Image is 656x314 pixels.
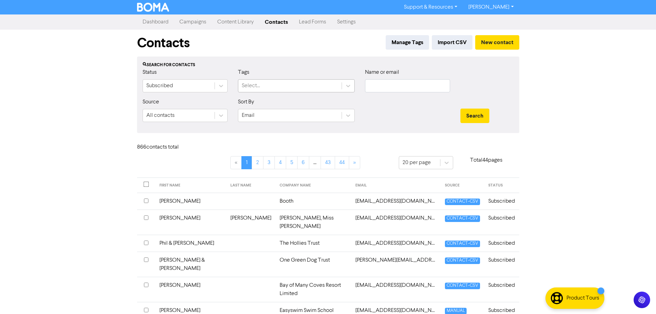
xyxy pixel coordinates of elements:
[155,252,227,277] td: [PERSON_NAME] & [PERSON_NAME]
[332,15,361,29] a: Settings
[460,109,489,123] button: Search
[365,68,399,77] label: Name or email
[275,252,351,277] td: One Green Dog Trust
[143,68,157,77] label: Status
[351,178,441,193] th: EMAIL
[137,144,192,151] h6: 866 contact s total
[275,178,351,193] th: COMPANY NAME
[351,210,441,235] td: 29banstead@gmail.com
[441,178,484,193] th: SOURCE
[143,62,514,68] div: Search for contacts
[238,68,249,77] label: Tags
[445,199,480,205] span: CONTACT-CSV
[293,15,332,29] a: Lead Forms
[137,15,174,29] a: Dashboard
[286,156,298,169] a: Page 5
[275,210,351,235] td: [PERSON_NAME], Miss [PERSON_NAME]
[351,235,441,252] td: aadcooke@gmail.com
[570,240,656,314] iframe: Chat Widget
[349,156,360,169] a: »
[238,98,254,106] label: Sort By
[155,277,227,302] td: [PERSON_NAME]
[445,241,480,247] span: CONTACT-CSV
[143,98,159,106] label: Source
[263,156,275,169] a: Page 3
[321,156,335,169] a: Page 43
[484,235,519,252] td: Subscribed
[212,15,259,29] a: Content Library
[274,156,286,169] a: Page 4
[174,15,212,29] a: Campaigns
[155,178,227,193] th: FIRST NAME
[137,3,169,12] img: BOMA Logo
[241,156,252,169] a: Page 1 is your current page
[484,252,519,277] td: Subscribed
[445,215,480,222] span: CONTACT-CSV
[275,277,351,302] td: Bay of Many Coves Resort Limited
[484,277,519,302] td: Subscribed
[146,111,175,120] div: All contacts
[351,193,441,210] td: 1410catz@gmail.com
[453,156,519,164] p: Total 44 pages
[297,156,309,169] a: Page 6
[226,178,275,193] th: LAST NAME
[484,210,519,235] td: Subscribed
[242,111,254,120] div: Email
[484,193,519,210] td: Subscribed
[155,235,227,252] td: Phil & [PERSON_NAME]
[335,156,349,169] a: Page 44
[432,35,472,50] button: Import CSV
[403,159,431,167] div: 20 per page
[386,35,429,50] button: Manage Tags
[146,82,173,90] div: Subscribed
[445,283,480,289] span: CONTACT-CSV
[445,257,480,264] span: CONTACT-CSV
[351,252,441,277] td: aaron.dan.c@gmail.com
[259,15,293,29] a: Contacts
[275,193,351,210] td: Booth
[463,2,519,13] a: [PERSON_NAME]
[155,210,227,235] td: [PERSON_NAME]
[484,178,519,193] th: STATUS
[475,35,519,50] button: New contact
[137,35,190,51] h1: Contacts
[398,2,463,13] a: Support & Resources
[226,210,275,235] td: [PERSON_NAME]
[155,193,227,210] td: [PERSON_NAME]
[275,235,351,252] td: The Hollies Trust
[242,82,260,90] div: Select...
[351,277,441,302] td: accounts@bayofmanycoves.co.nz
[252,156,263,169] a: Page 2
